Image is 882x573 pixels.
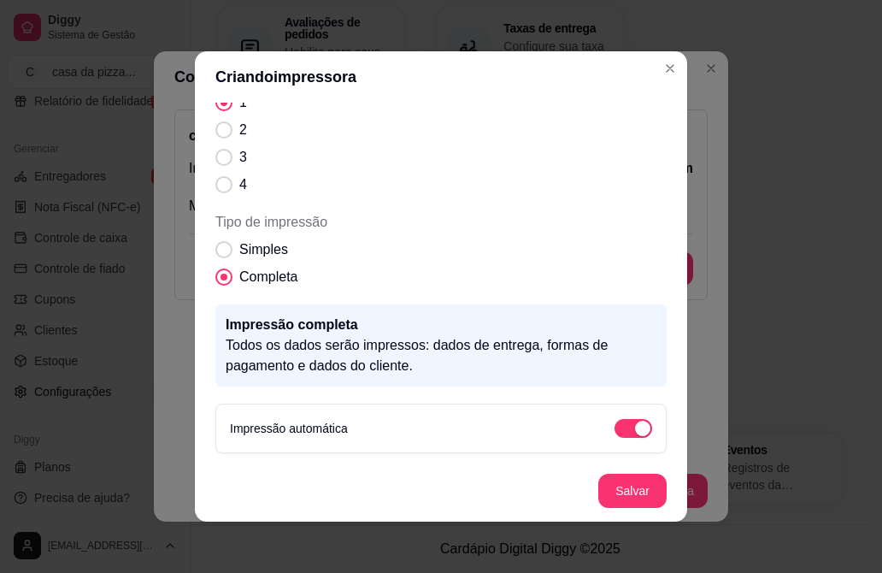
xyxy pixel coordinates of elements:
[239,92,247,113] span: 1
[215,212,667,287] div: Tipo de impressão
[195,51,687,103] header: Criando impressora
[598,474,667,508] button: Salvar
[215,212,667,233] span: Tipo de impressão
[239,174,247,195] span: 4
[226,315,656,335] p: Impressão completa
[656,55,684,82] button: Close
[239,147,247,168] span: 3
[239,267,297,287] span: Completa
[239,239,288,260] span: Simples
[215,65,667,195] div: Número de cópias
[226,335,656,376] p: Todos os dados serão impressos: dados de entrega, formas de pagamento e dados do cliente.
[239,120,247,140] span: 2
[230,422,348,435] label: Impressão automática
